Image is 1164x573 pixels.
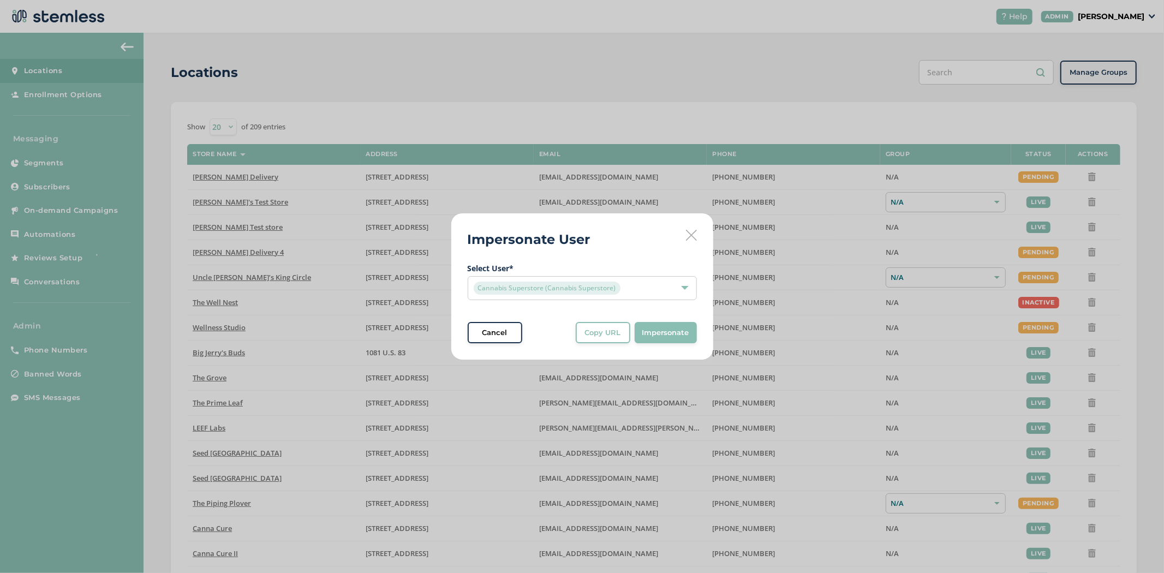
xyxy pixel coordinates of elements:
[468,322,522,344] button: Cancel
[1109,521,1164,573] iframe: Chat Widget
[468,230,590,249] h2: Impersonate User
[468,262,697,274] label: Select User
[474,282,620,295] span: Cannabis Superstore (Cannabis Superstore)
[642,327,689,338] span: Impersonate
[585,327,621,338] span: Copy URL
[635,322,697,344] button: Impersonate
[576,322,630,344] button: Copy URL
[482,327,508,338] span: Cancel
